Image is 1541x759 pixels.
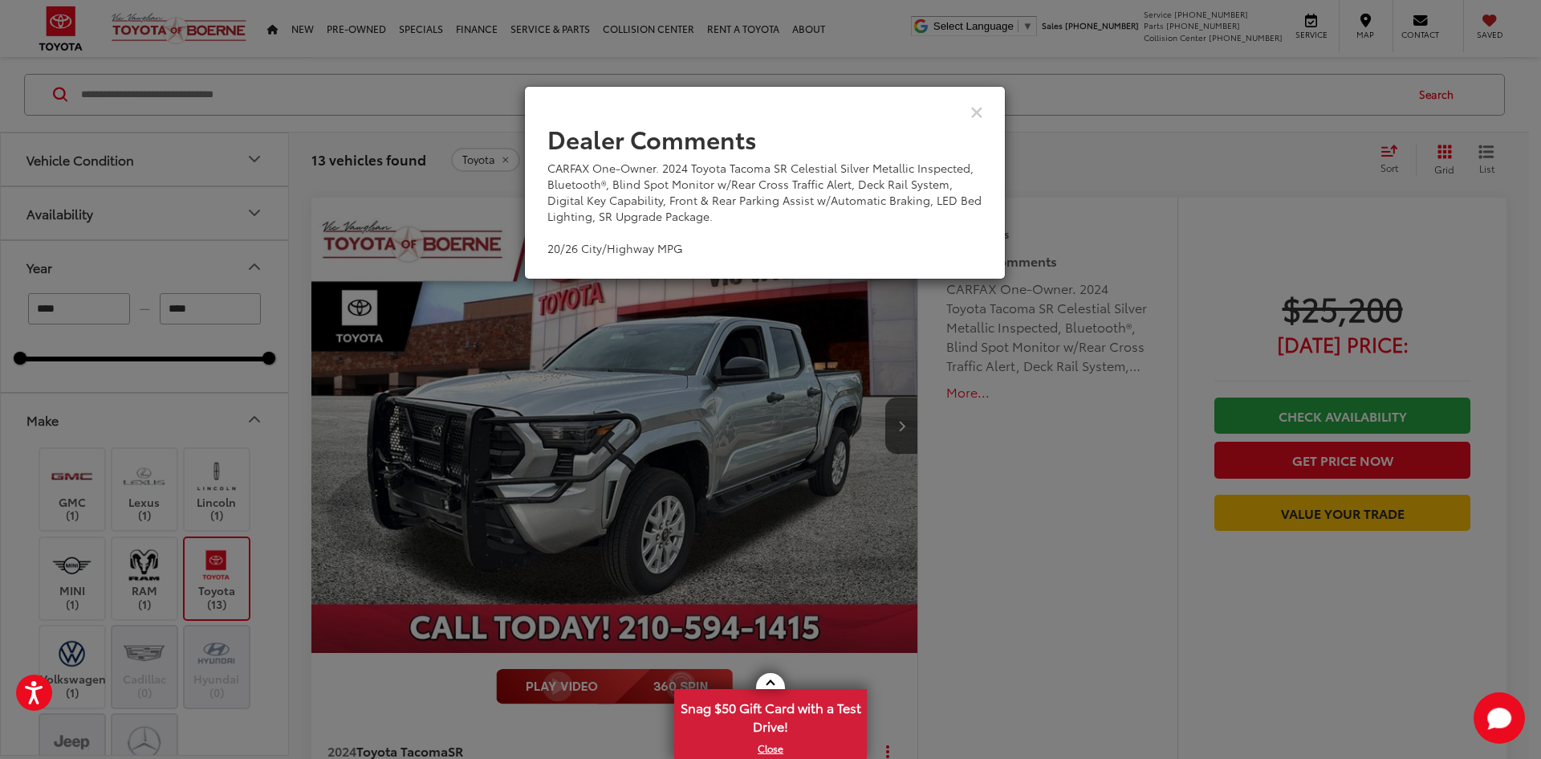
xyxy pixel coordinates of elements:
div: CARFAX One-Owner. 2024 Toyota Tacoma SR Celestial Silver Metallic Inspected, Bluetooth®, Blind Sp... [547,160,982,256]
button: Close [970,103,983,120]
svg: Start Chat [1474,692,1525,744]
span: Snag $50 Gift Card with a Test Drive! [676,691,865,740]
h2: Dealer Comments [547,125,982,152]
button: Toggle Chat Window [1474,692,1525,744]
